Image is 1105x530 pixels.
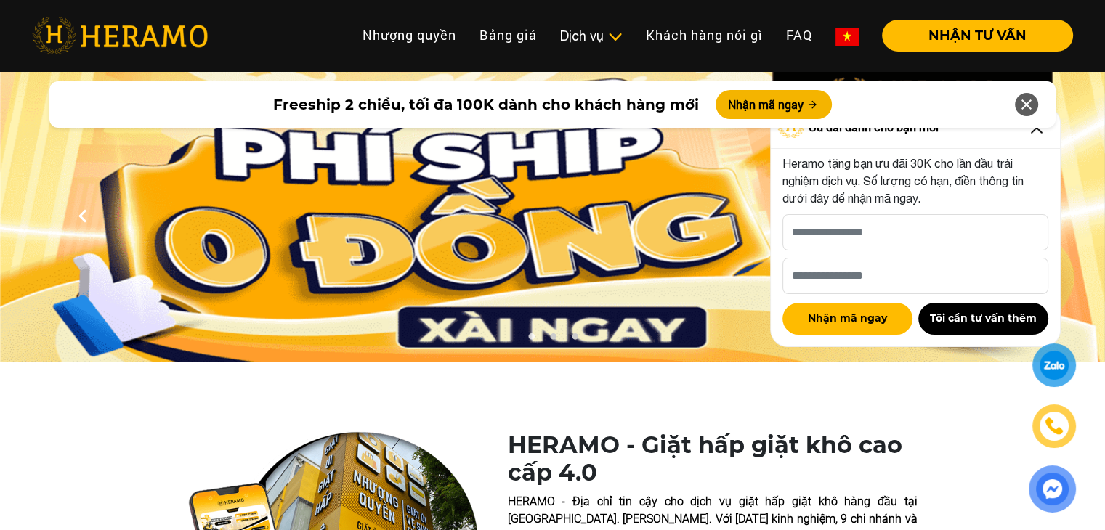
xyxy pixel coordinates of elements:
[546,333,560,347] button: 2
[870,29,1073,42] a: NHẬN TƯ VẤN
[351,20,468,51] a: Nhượng quyền
[882,20,1073,52] button: NHẬN TƯ VẤN
[835,28,859,46] img: vn-flag.png
[607,30,623,44] img: subToggleIcon
[524,333,538,347] button: 1
[1043,415,1065,437] img: phone-icon
[560,26,623,46] div: Dịch vụ
[32,17,208,54] img: heramo-logo.png
[918,303,1048,335] button: Tôi cần tư vấn thêm
[1033,405,1074,447] a: phone-icon
[508,431,918,487] h1: HERAMO - Giặt hấp giặt khô cao cấp 4.0
[782,155,1048,207] p: Heramo tặng bạn ưu đãi 30K cho lần đầu trải nghiệm dịch vụ. Số lượng có hạn, điền thông tin dưới ...
[716,90,832,119] button: Nhận mã ngay
[634,20,774,51] a: Khách hàng nói gì
[567,333,582,347] button: 3
[272,94,698,115] span: Freeship 2 chiều, tối đa 100K dành cho khách hàng mới
[782,303,912,335] button: Nhận mã ngay
[774,20,824,51] a: FAQ
[468,20,549,51] a: Bảng giá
